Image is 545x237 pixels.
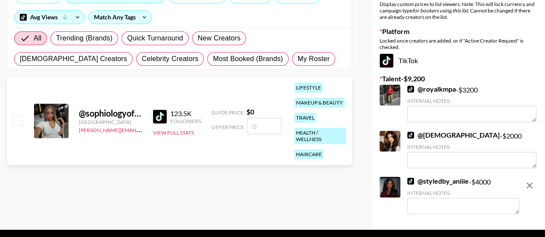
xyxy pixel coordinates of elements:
a: @royalkmpa [407,85,456,93]
div: [GEOGRAPHIC_DATA] [79,119,143,125]
span: Offer Price: [212,124,245,130]
div: - $ 2000 [407,131,536,168]
img: TikTok [407,178,414,185]
button: View Full Stats [153,129,194,136]
button: remove [521,177,538,194]
a: @[DEMOGRAPHIC_DATA] [407,131,500,139]
img: TikTok [153,110,167,123]
div: haircare [294,149,324,159]
span: [DEMOGRAPHIC_DATA] Creators [20,54,127,64]
span: Trending (Brands) [56,33,112,43]
input: 0 [247,118,281,134]
div: 123.5K [170,109,201,118]
img: TikTok [407,86,414,92]
span: Celebrity Creators [142,54,199,64]
div: Display custom prices to list viewers. Note: This will lock currency and campaign type . Cannot b... [380,1,538,20]
div: - $ 3200 [407,85,536,122]
span: Quick Turnaround [127,33,183,43]
span: My Roster [298,54,330,64]
div: makeup & beauty [294,98,345,108]
label: Talent - $ 9,200 [380,74,538,83]
div: - $ 4000 [407,177,519,214]
div: lifestyle [294,83,323,92]
a: [PERSON_NAME][EMAIL_ADDRESS][DOMAIN_NAME] [79,125,206,133]
span: New Creators [198,33,241,43]
div: Followers [170,118,201,124]
div: health / wellness [294,128,346,144]
div: @ sophiologyofficial [79,108,143,119]
div: Internal Notes: [407,98,536,104]
span: All [34,33,41,43]
img: TikTok [380,54,393,68]
label: Platform [380,27,538,36]
img: TikTok [407,132,414,139]
strong: $ 0 [246,108,254,116]
a: @styledby_aniiie [407,177,469,185]
div: travel [294,113,316,123]
span: Guide Price: [212,109,245,116]
div: TikTok [380,54,538,68]
em: for bookers using this list [412,7,468,14]
div: Internal Notes: [407,190,519,196]
div: Avg Views [15,11,84,24]
span: Most Booked (Brands) [213,54,283,64]
div: Internal Notes: [407,144,536,150]
div: Locked once creators are added, or if "Active Creator Request" is checked. [380,37,538,50]
div: Match Any Tags [89,11,151,24]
